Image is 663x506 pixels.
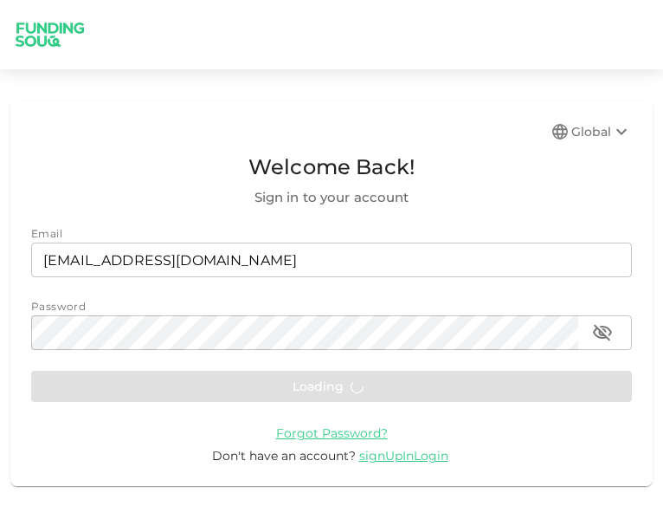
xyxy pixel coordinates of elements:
[31,227,62,240] span: Email
[31,315,578,350] input: password
[212,448,356,464] span: Don't have an account?
[31,187,632,208] span: Sign in to your account
[359,448,448,464] span: signUpInLogin
[571,121,632,142] div: Global
[7,12,93,58] img: logo
[31,243,632,277] input: email
[31,300,86,313] span: Password
[276,425,388,441] a: Forgot Password?
[31,151,632,184] span: Welcome Back!
[276,425,388,441] span: Forgot Password?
